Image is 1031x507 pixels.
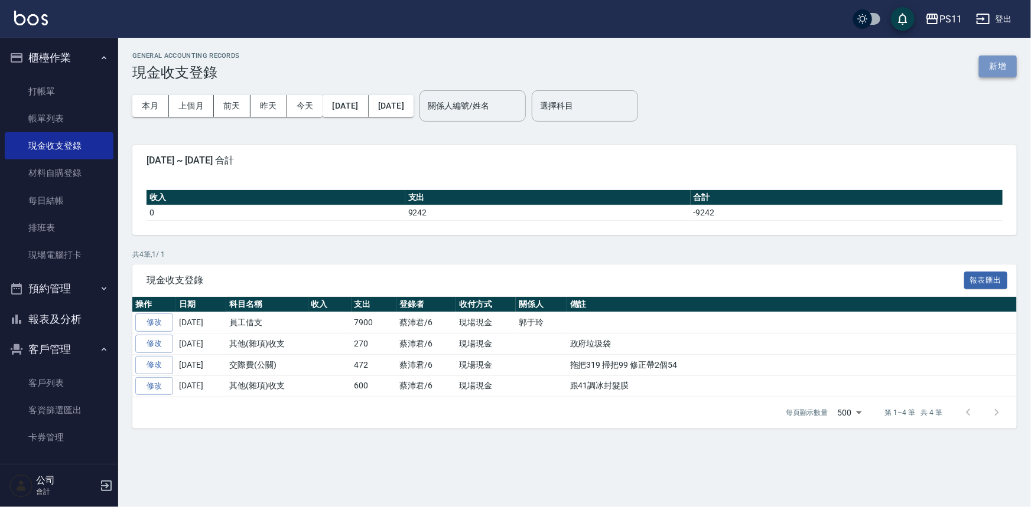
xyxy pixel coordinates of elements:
[921,7,967,31] button: PS11
[5,424,113,451] a: 卡券管理
[5,334,113,365] button: 客戶管理
[456,312,516,333] td: 現場現金
[456,354,516,375] td: 現場現金
[396,375,456,397] td: 蔡沛君/6
[456,333,516,355] td: 現場現金
[176,312,226,333] td: [DATE]
[132,64,240,81] h3: 現金收支登錄
[396,297,456,312] th: 登錄者
[405,190,691,205] th: 支出
[5,159,113,187] a: 材料自購登錄
[691,205,1003,220] td: -9242
[214,95,251,117] button: 前天
[147,205,405,220] td: 0
[132,249,1017,260] p: 共 4 筆, 1 / 1
[323,95,368,117] button: [DATE]
[132,297,176,312] th: 操作
[567,375,1017,397] td: 跟41調冰封髮膜
[516,312,567,333] td: 郭于玲
[5,214,113,241] a: 排班表
[176,354,226,375] td: [DATE]
[456,375,516,397] td: 現場現金
[5,187,113,214] a: 每日結帳
[352,312,397,333] td: 7900
[5,304,113,335] button: 報表及分析
[5,397,113,424] a: 客資篩選匯出
[691,190,1003,205] th: 合計
[132,52,240,60] h2: GENERAL ACCOUNTING RECORDS
[396,312,456,333] td: 蔡沛君/6
[456,297,516,312] th: 收付方式
[147,190,405,205] th: 收入
[226,297,308,312] th: 科目名稱
[226,312,308,333] td: 員工借支
[5,42,113,73] button: 櫃檯作業
[352,333,397,355] td: 270
[352,375,397,397] td: 600
[567,354,1017,375] td: 拖把319 掃把99 修正帶2個54
[308,297,352,312] th: 收入
[147,155,1003,166] span: [DATE] ~ [DATE] 合計
[132,95,169,117] button: 本月
[567,297,1017,312] th: 備註
[135,313,173,332] a: 修改
[971,8,1017,30] button: 登出
[9,474,33,498] img: Person
[964,272,1008,290] button: 報表匯出
[251,95,287,117] button: 昨天
[135,356,173,374] a: 修改
[226,375,308,397] td: 其他(雜項)收支
[891,7,915,31] button: save
[964,274,1008,285] a: 報表匯出
[405,205,691,220] td: 9242
[287,95,323,117] button: 今天
[352,354,397,375] td: 472
[5,105,113,132] a: 帳單列表
[5,456,113,487] button: 行銷工具
[36,486,96,497] p: 會計
[979,60,1017,71] a: 新增
[135,377,173,395] a: 修改
[516,297,567,312] th: 關係人
[567,333,1017,355] td: 政府垃圾袋
[786,407,828,418] p: 每頁顯示數量
[5,78,113,105] a: 打帳單
[135,335,173,353] a: 修改
[833,397,866,429] div: 500
[939,12,962,27] div: PS11
[36,475,96,486] h5: 公司
[176,333,226,355] td: [DATE]
[885,407,942,418] p: 第 1–4 筆 共 4 筆
[226,333,308,355] td: 其他(雜項)收支
[147,274,964,286] span: 現金收支登錄
[169,95,214,117] button: 上個月
[5,273,113,304] button: 預約管理
[176,375,226,397] td: [DATE]
[176,297,226,312] th: 日期
[5,369,113,397] a: 客戶列表
[5,241,113,269] a: 現場電腦打卡
[396,354,456,375] td: 蔡沛君/6
[396,333,456,355] td: 蔡沛君/6
[5,132,113,159] a: 現金收支登錄
[369,95,414,117] button: [DATE]
[352,297,397,312] th: 支出
[979,55,1017,77] button: 新增
[14,11,48,25] img: Logo
[226,354,308,375] td: 交際費(公關)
